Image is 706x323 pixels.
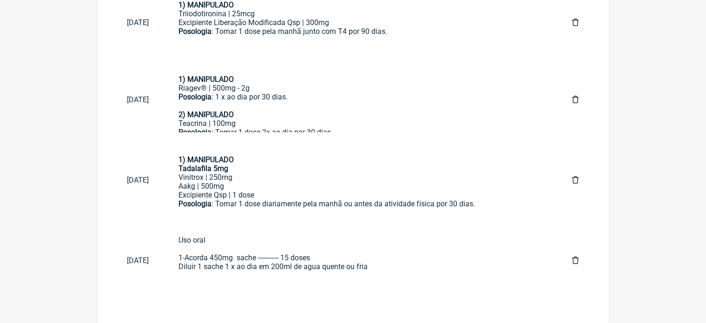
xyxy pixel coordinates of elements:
[112,249,164,272] a: [DATE]
[112,168,164,192] a: [DATE]
[179,236,543,271] div: Uso oral 1-Acorda 450mg sache ----------- 15 doses Diluir 1 sache 1 x ao dia em 200ml de agua que...
[179,191,543,199] div: Excipiente Qsp | 1 dose
[179,27,543,45] div: : Tomar 1 dose pela manhã junto com T4 por 90 dias.
[179,182,543,191] div: Aakg | 500mg
[179,155,234,173] strong: 1) MANIPULADO Tadalafila 5mg
[179,92,212,101] strong: Posologia
[164,67,558,132] a: 1) MANIPULADORiagev® | 500mg - 2gPosologia: 1 x ao dia por 30 dias.2) MANIPULADOTeacrina | 100mgP...
[179,9,543,18] div: Triiodotironina | 25mcg
[179,199,212,208] strong: Posologia
[112,88,164,112] a: [DATE]
[179,199,543,217] div: : Tomar 1 dose diariamente pela manhã ou antes da atividade física por 30 dias.
[179,128,212,137] strong: Posologia
[179,110,234,119] strong: 2) MANIPULADO
[179,173,543,182] div: Vinitrox | 250mg
[112,11,164,34] a: [DATE]
[179,18,543,27] div: Excipiente Liberação Modificada Qsp | 300mg
[179,128,543,145] div: : Tomar 1 dose 2x ao dia por 30 dias.
[179,92,543,119] div: : 1 x ao dia por 30 dias.
[179,27,212,36] strong: Posologia
[179,119,543,128] div: Teacrina | 100mg
[164,148,558,213] a: 1) MANIPULADOTadalafila 5mgVinitrox | 250mgAakg | 500mgExcipiente Qsp | 1 dosePosologia: Tomar 1 ...
[164,228,558,293] a: Uso oral1-Acorda 450mg sache ----------- 15 dosesDiluir 1 sache 1 x ao dia em 200ml de agua quent...
[179,0,234,9] strong: 1) MANIPULADO
[179,84,543,92] div: Riagev® | 500mg - 2g
[179,75,234,84] strong: 1) MANIPULADO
